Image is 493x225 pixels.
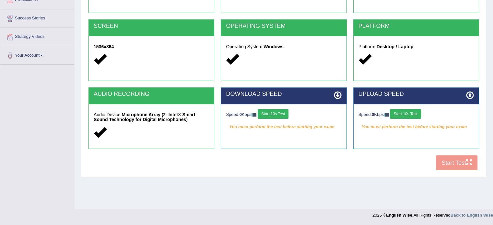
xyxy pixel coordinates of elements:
div: Speed: Kbps [226,109,341,120]
button: Start 10s Test [390,109,421,119]
button: Start 10s Test [258,109,288,119]
strong: 0 [372,112,374,117]
em: You must perform the test before starting your exam [358,122,474,132]
strong: Windows [264,44,283,49]
a: Success Stories [0,9,74,26]
a: Your Account [0,46,74,62]
h2: AUDIO RECORDING [94,91,209,97]
strong: Desktop / Laptop [377,44,414,49]
h2: SCREEN [94,23,209,29]
h2: OPERATING SYSTEM [226,23,341,29]
div: Speed: Kbps [358,109,474,120]
div: 2025 © All Rights Reserved [372,209,493,218]
h2: PLATFORM [358,23,474,29]
h5: Operating System: [226,44,341,49]
strong: English Wise. [386,213,413,218]
em: You must perform the test before starting your exam [226,122,341,132]
strong: 1536x864 [94,44,114,49]
h5: Audio Device: [94,112,209,122]
a: Strategy Videos [0,28,74,44]
h2: DOWNLOAD SPEED [226,91,341,97]
img: ajax-loader-fb-connection.gif [251,113,256,117]
strong: Microphone Array (2- Intel® Smart Sound Technology for Digital Microphones) [94,112,195,122]
img: ajax-loader-fb-connection.gif [384,113,389,117]
h5: Platform: [358,44,474,49]
strong: 0 [240,112,242,117]
a: Back to English Wise [451,213,493,218]
h2: UPLOAD SPEED [358,91,474,97]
